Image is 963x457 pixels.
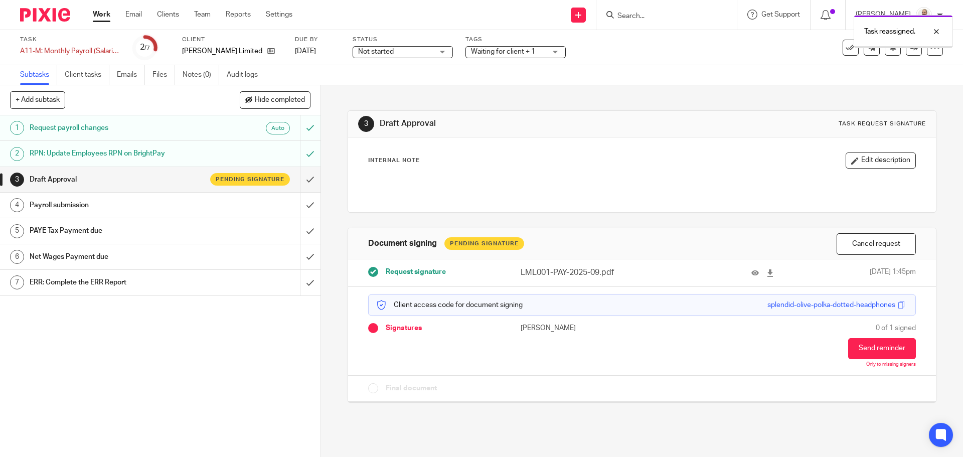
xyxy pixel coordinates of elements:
span: Not started [358,48,394,55]
label: Status [353,36,453,44]
span: Hide completed [255,96,305,104]
a: Notes (0) [183,65,219,85]
img: Pixie [20,8,70,22]
a: Files [152,65,175,85]
p: Task reassigned. [864,27,915,37]
label: Tags [465,36,566,44]
h1: Draft Approval [30,172,203,187]
div: 6 [10,250,24,264]
div: Auto [266,122,290,134]
a: Email [125,10,142,20]
a: Reports [226,10,251,20]
label: Due by [295,36,340,44]
small: /7 [144,45,150,51]
div: splendid-olive-polka-dotted-headphones [767,300,895,310]
div: 1 [10,121,24,135]
div: 2 [10,147,24,161]
span: 0 of 1 signed [876,323,916,333]
h1: Request payroll changes [30,120,203,135]
button: + Add subtask [10,91,65,108]
span: Final document [386,383,437,393]
div: A11-M: Monthly Payroll (Salaried) [20,46,120,56]
span: Pending signature [216,175,284,184]
p: [PERSON_NAME] [521,323,642,333]
span: Request signature [386,267,446,277]
div: 3 [358,116,374,132]
label: Client [182,36,282,44]
a: Audit logs [227,65,265,85]
h1: Net Wages Payment due [30,249,203,264]
a: Clients [157,10,179,20]
a: Emails [117,65,145,85]
h1: PAYE Tax Payment due [30,223,203,238]
div: Pending Signature [444,237,524,250]
div: 5 [10,224,24,238]
span: [DATE] [295,48,316,55]
a: Team [194,10,211,20]
a: Subtasks [20,65,57,85]
label: Task [20,36,120,44]
h1: Payroll submission [30,198,203,213]
a: Client tasks [65,65,109,85]
div: 7 [10,275,24,289]
a: Settings [266,10,292,20]
h1: Document signing [368,238,437,249]
div: Task request signature [839,120,926,128]
a: Work [93,10,110,20]
span: Signatures [386,323,422,333]
p: Only to missing signers [866,362,916,368]
p: [PERSON_NAME] Limited [182,46,262,56]
p: Client access code for document signing [376,300,523,310]
h1: ERR: Complete the ERR Report [30,275,203,290]
button: Hide completed [240,91,310,108]
div: 2 [140,42,150,53]
span: Waiting for client + 1 [471,48,535,55]
h1: Draft Approval [380,118,664,129]
p: Internal Note [368,157,420,165]
img: Mark%20LI%20profiler.png [916,7,932,23]
button: Send reminder [848,338,916,359]
h1: RPN: Update Employees RPN on BrightPay [30,146,203,161]
span: [DATE] 1:45pm [870,267,916,278]
div: 4 [10,198,24,212]
button: Cancel request [837,233,916,255]
div: 3 [10,173,24,187]
p: LML001-PAY-2025-09.pdf [521,267,672,278]
button: Edit description [846,153,916,169]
